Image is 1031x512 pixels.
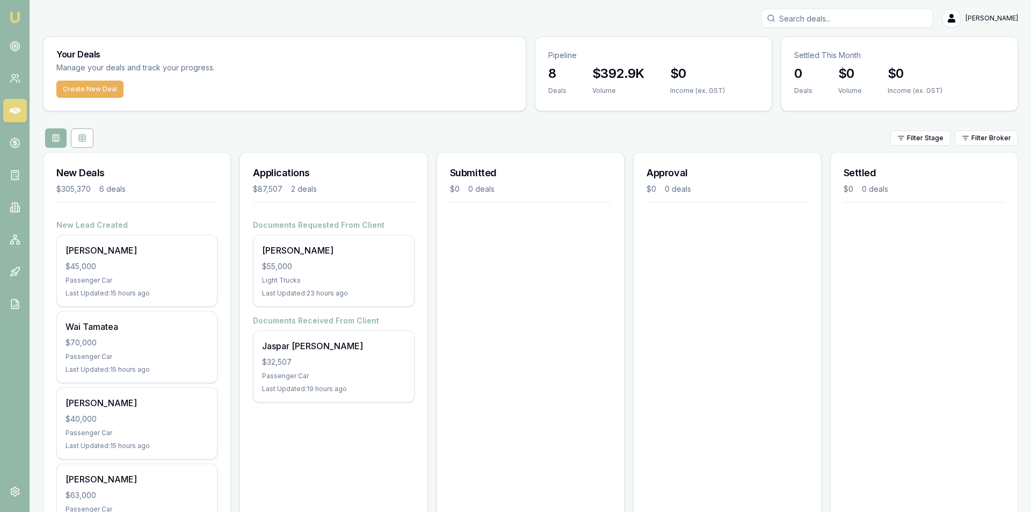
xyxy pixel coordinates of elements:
div: Last Updated: 15 hours ago [66,289,208,298]
div: 2 deals [291,184,317,194]
div: Deals [548,86,567,95]
h3: Applications [253,165,414,181]
p: Manage your deals and track your progress. [56,62,331,74]
h3: New Deals [56,165,217,181]
span: [PERSON_NAME] [965,14,1018,23]
div: $55,000 [262,261,405,272]
div: Passenger Car [66,429,208,437]
div: 0 deals [468,184,495,194]
button: Filter Stage [890,131,950,146]
h3: $392.9K [592,65,644,82]
img: emu-icon-u.png [9,11,21,24]
div: $70,000 [66,337,208,348]
div: $45,000 [66,261,208,272]
h3: Approval [647,165,808,181]
div: Light Trucks [262,276,405,285]
h3: $0 [888,65,942,82]
h3: $0 [838,65,862,82]
div: Passenger Car [66,352,208,361]
div: [PERSON_NAME] [66,244,208,257]
h3: $0 [670,65,725,82]
div: $305,370 [56,184,91,194]
h4: Documents Received From Client [253,315,414,326]
div: Passenger Car [66,276,208,285]
button: Filter Broker [955,131,1018,146]
div: Jaspar [PERSON_NAME] [262,340,405,352]
div: Income (ex. GST) [888,86,942,95]
div: Last Updated: 23 hours ago [262,289,405,298]
div: 0 deals [665,184,691,194]
div: Passenger Car [262,372,405,380]
h4: New Lead Created [56,220,217,230]
div: $0 [844,184,853,194]
div: [PERSON_NAME] [66,396,208,409]
p: Pipeline [548,50,759,61]
h3: 0 [794,65,812,82]
div: [PERSON_NAME] [66,473,208,486]
div: Volume [592,86,644,95]
h3: Your Deals [56,50,513,59]
div: Volume [838,86,862,95]
div: $87,507 [253,184,282,194]
button: Create New Deal [56,81,124,98]
div: Last Updated: 15 hours ago [66,442,208,450]
h3: Submitted [450,165,611,181]
div: 0 deals [862,184,888,194]
div: Income (ex. GST) [670,86,725,95]
div: Last Updated: 19 hours ago [262,385,405,393]
div: [PERSON_NAME] [262,244,405,257]
p: Settled This Month [794,50,1005,61]
h3: Settled [844,165,1005,181]
div: Deals [794,86,812,95]
div: $0 [647,184,656,194]
input: Search deals [761,9,933,28]
div: $32,507 [262,357,405,367]
span: Filter Stage [907,134,943,142]
h4: Documents Requested From Client [253,220,414,230]
span: Filter Broker [971,134,1011,142]
div: $0 [450,184,460,194]
div: Wai Tamatea [66,320,208,333]
div: 6 deals [99,184,126,194]
div: $63,000 [66,490,208,501]
div: $40,000 [66,414,208,424]
h3: 8 [548,65,567,82]
div: Last Updated: 15 hours ago [66,365,208,374]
